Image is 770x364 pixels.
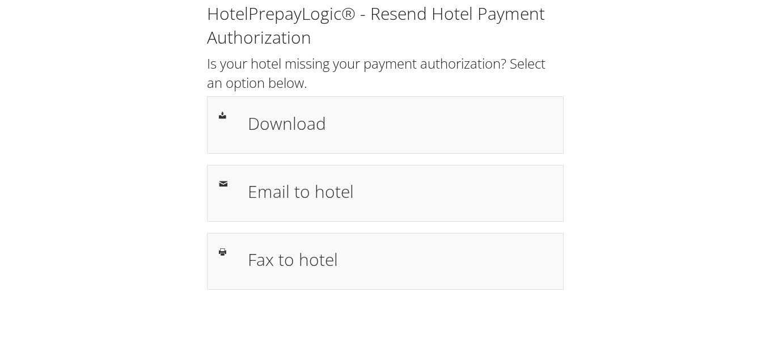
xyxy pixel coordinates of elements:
h2: Is your hotel missing your payment authorization? Select an option below. [207,54,564,92]
a: Download [207,96,564,153]
a: Fax to hotel [207,233,564,290]
a: Email to hotel [207,165,564,222]
h1: Fax to hotel [248,247,552,272]
h1: Download [248,111,552,136]
h1: HotelPrepayLogic® - Resend Hotel Payment Authorization [207,2,564,49]
h1: Email to hotel [248,179,552,204]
